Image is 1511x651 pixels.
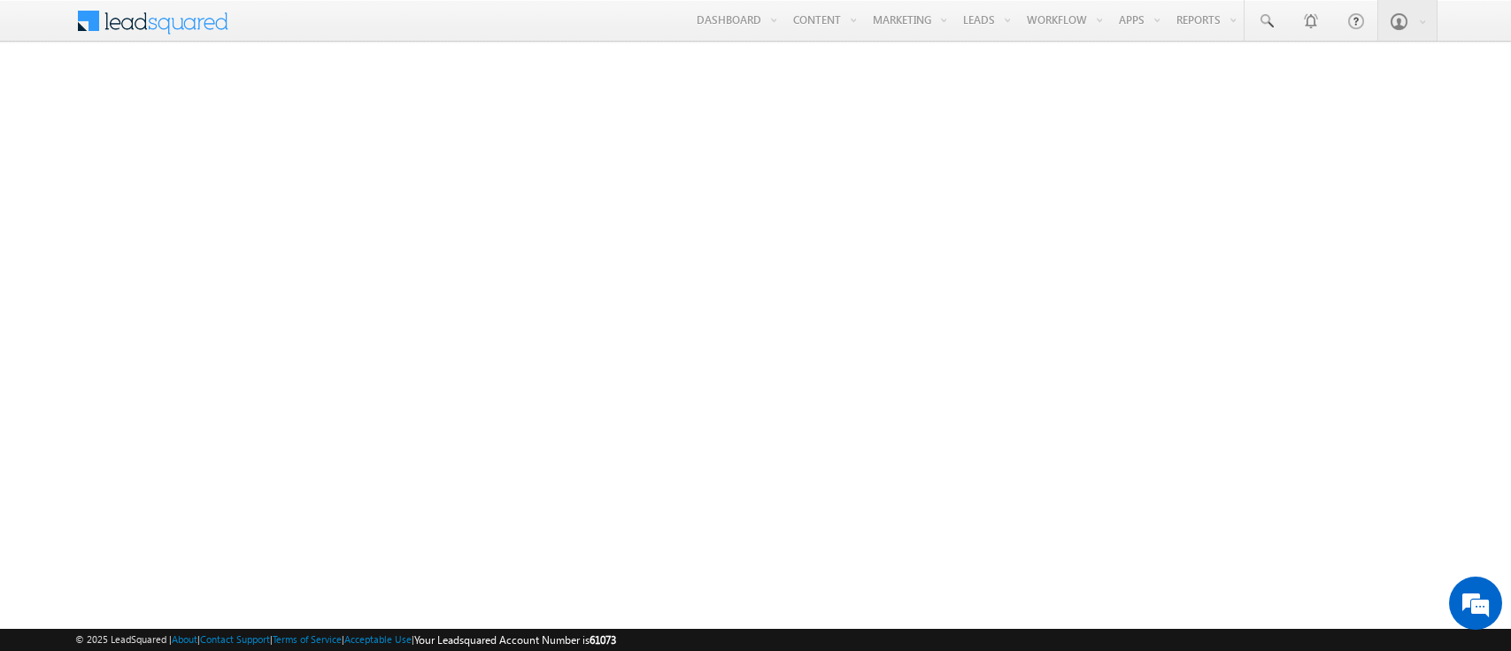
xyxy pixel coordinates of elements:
span: 61073 [590,633,616,647]
span: © 2025 LeadSquared | | | | | [75,632,616,648]
a: Contact Support [200,633,270,645]
span: Your Leadsquared Account Number is [414,633,616,647]
a: About [172,633,197,645]
a: Acceptable Use [344,633,412,645]
a: Terms of Service [273,633,342,645]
